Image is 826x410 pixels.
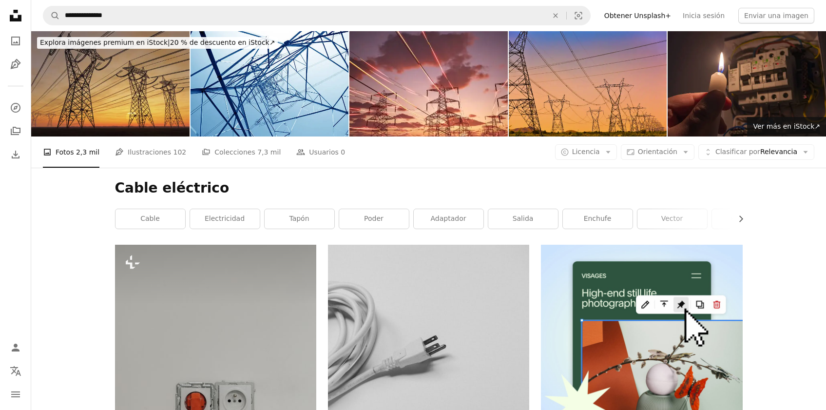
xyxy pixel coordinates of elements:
img: Líneas eléctricas de alta tensión al atardecer [31,31,190,137]
button: Idioma [6,361,25,381]
button: Borrar [545,6,566,25]
span: Licencia [572,148,600,156]
span: Orientación [638,148,677,156]
span: Clasificar por [715,148,760,156]
a: Iniciar sesión / Registrarse [6,338,25,357]
button: Menú [6,385,25,404]
img: Torre de alta tensión [191,31,349,137]
img: Transformador de alta tensión [349,31,508,137]
a: Ver más en iStock↗ [747,117,826,137]
a: Ilustraciones [6,55,25,74]
button: Licencia [555,144,617,160]
a: Colecciones [6,121,25,141]
a: Historial de descargas [6,145,25,164]
span: 102 [173,147,186,157]
a: Explorar [6,98,25,117]
a: Colecciones 7,3 mil [202,137,281,168]
a: poder [339,209,409,229]
a: Fotos [6,31,25,51]
a: electricidad [190,209,260,229]
a: Explora imágenes premium en iStock|20 % de descuento en iStock↗ [31,31,284,55]
a: tapón [265,209,334,229]
button: desplazar lista a la derecha [732,209,743,229]
span: 20 % de descuento en iStock ↗ [40,39,275,46]
a: conectar [712,209,782,229]
span: Relevancia [715,147,797,157]
a: Obtener Unsplash+ [598,8,677,23]
button: Búsqueda visual [567,6,590,25]
a: cable [115,209,185,229]
a: un cable naranja conectado a una toma de corriente blanca [115,391,316,400]
button: Enviar una imagen [738,8,814,23]
a: Inicia sesión [677,8,730,23]
span: Ver más en iStock ↗ [753,122,820,130]
img: Eléctricos líneas de alta tensión y Torre de transmisión, red eléctrica al atardecer [509,31,667,137]
span: 7,3 mil [257,147,281,157]
button: Clasificar porRelevancia [698,144,814,160]
a: salida [488,209,558,229]
button: Buscar en Unsplash [43,6,60,25]
a: Usuarios 0 [296,137,345,168]
button: Orientación [621,144,694,160]
img: Hombres en completa oscuridad sosteniendo una vela para investigar una caja de fusibles caseros d... [668,31,826,137]
span: 0 [341,147,345,157]
a: vector [637,209,707,229]
a: adaptador [414,209,483,229]
a: Cable USB blanco sobre superficie blanca [328,341,529,350]
h1: Cable eléctrico [115,179,743,197]
form: Encuentra imágenes en todo el sitio [43,6,591,25]
span: Explora imágenes premium en iStock | [40,39,170,46]
a: enchufe [563,209,633,229]
a: Ilustraciones 102 [115,137,186,168]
